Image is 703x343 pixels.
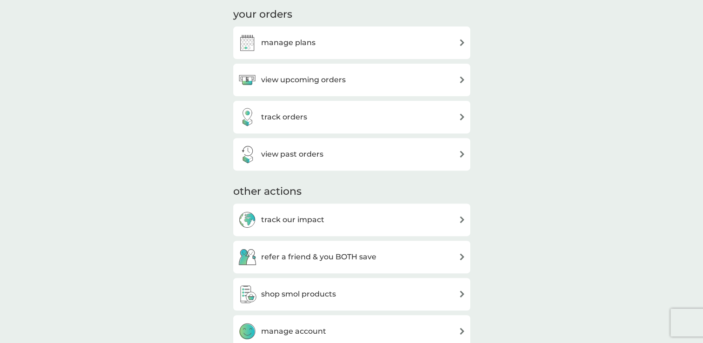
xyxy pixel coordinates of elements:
[233,185,302,199] h3: other actions
[459,216,466,223] img: arrow right
[261,288,336,300] h3: shop smol products
[459,113,466,120] img: arrow right
[261,214,324,226] h3: track our impact
[261,37,315,49] h3: manage plans
[459,39,466,46] img: arrow right
[261,325,326,337] h3: manage account
[459,151,466,158] img: arrow right
[459,76,466,83] img: arrow right
[459,328,466,335] img: arrow right
[261,111,307,123] h3: track orders
[233,7,292,22] h3: your orders
[459,290,466,297] img: arrow right
[261,251,376,263] h3: refer a friend & you BOTH save
[261,148,323,160] h3: view past orders
[261,74,346,86] h3: view upcoming orders
[459,253,466,260] img: arrow right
